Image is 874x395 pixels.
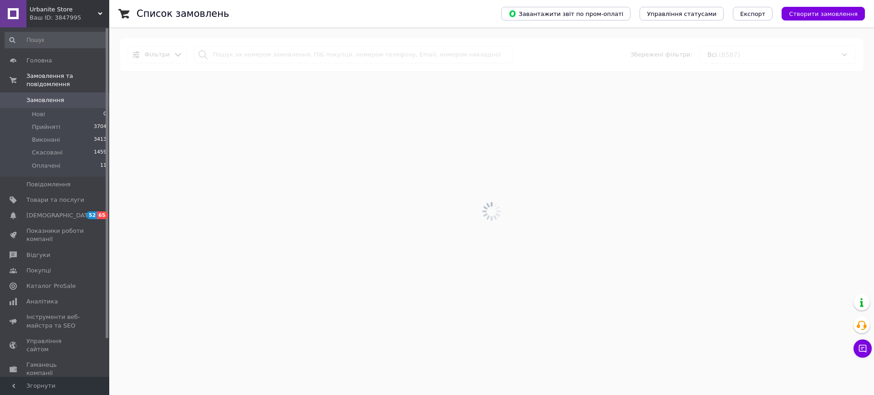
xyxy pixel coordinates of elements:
span: 11 [100,162,107,170]
span: 3704 [94,123,107,131]
span: Інструменти веб-майстра та SEO [26,313,84,329]
span: Експорт [740,10,766,17]
span: Замовлення та повідомлення [26,72,109,88]
button: Експорт [733,7,773,21]
button: Створити замовлення [782,7,865,21]
span: Показники роботи компанії [26,227,84,243]
button: Завантажити звіт по пром-оплаті [501,7,630,21]
div: Ваш ID: 3847995 [30,14,109,22]
span: Скасовані [32,149,63,157]
span: Завантажити звіт по пром-оплаті [508,10,623,18]
span: 1459 [94,149,107,157]
span: Прийняті [32,123,60,131]
span: 0 [103,110,107,118]
button: Чат з покупцем [854,339,872,358]
span: Каталог ProSale [26,282,76,290]
span: Відгуки [26,251,50,259]
span: Повідомлення [26,180,71,189]
span: Urbanite Store [30,5,98,14]
span: 65 [97,211,107,219]
span: [DEMOGRAPHIC_DATA] [26,211,94,220]
span: Головна [26,56,52,65]
span: Товари та послуги [26,196,84,204]
span: Аналітика [26,298,58,306]
span: Управління сайтом [26,337,84,354]
button: Управління статусами [640,7,724,21]
span: Створити замовлення [789,10,858,17]
span: Замовлення [26,96,64,104]
span: Нові [32,110,45,118]
h1: Список замовлень [137,8,229,19]
span: Гаманець компанії [26,361,84,377]
span: 3413 [94,136,107,144]
a: Створити замовлення [772,10,865,17]
input: Пошук [5,32,107,48]
span: 52 [86,211,97,219]
span: Покупці [26,267,51,275]
span: Управління статусами [647,10,716,17]
span: Оплачені [32,162,61,170]
span: Виконані [32,136,60,144]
